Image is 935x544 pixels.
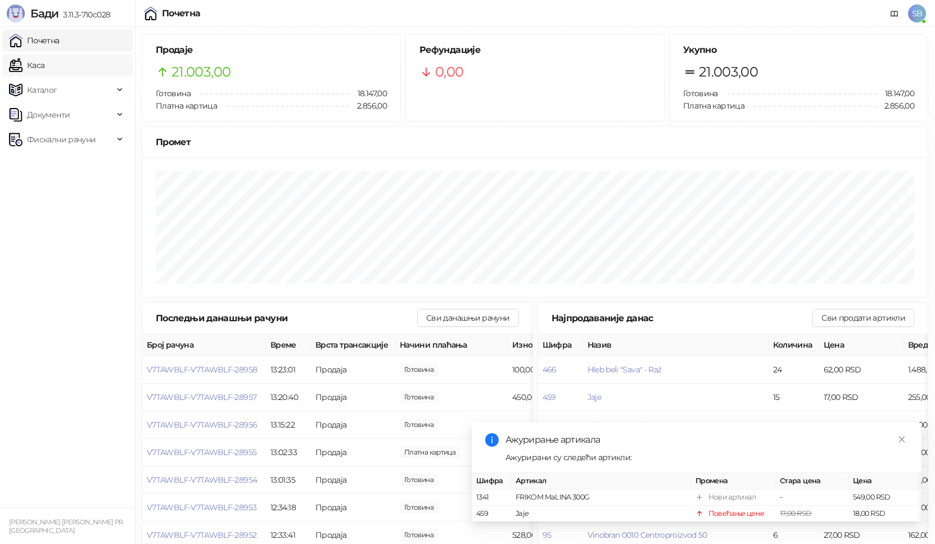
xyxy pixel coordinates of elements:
[485,433,499,447] span: info-circle
[543,365,557,375] button: 466
[472,489,511,506] td: 1341
[819,384,904,411] td: 17,00 RSD
[543,420,556,430] button: 200
[400,474,438,486] span: 265,00
[147,447,256,457] button: V7TAWBLF-V7TAWBLF-28955
[896,433,908,446] a: Close
[886,5,904,23] a: Документација
[819,411,904,439] td: 5,00 RSD
[699,61,758,83] span: 21.003,00
[511,489,691,506] td: FRIKOM MaLINA 300G
[400,446,460,458] span: 296,00
[266,356,311,384] td: 13:23:01
[156,311,417,325] div: Последњи данашњи рачуни
[588,365,662,375] button: Hleb beli "Sava" - Raž
[266,466,311,494] td: 13:01:35
[311,384,395,411] td: Продаја
[266,384,311,411] td: 13:20:40
[769,356,819,384] td: 24
[400,419,438,431] span: 70,00
[848,489,922,506] td: 549,00 RSD
[311,494,395,521] td: Продаја
[350,87,387,100] span: 18.147,00
[508,411,592,439] td: 70,00 RSD
[708,492,756,503] div: Нови артикал
[400,501,438,514] span: 550,00
[588,530,707,540] button: Vinobran 0010 Centroproizvod 50
[472,506,511,522] td: 459
[769,411,819,439] td: 10
[27,128,96,151] span: Фискални рачуни
[311,466,395,494] td: Продаја
[142,334,266,356] th: Број рачуна
[708,508,765,519] div: Повећање цене
[147,420,257,430] button: V7TAWBLF-V7TAWBLF-28956
[588,420,678,430] button: Sibice ZEBRA 10kom 200
[877,87,914,100] span: 18.147,00
[162,9,201,18] div: Почетна
[311,439,395,466] td: Продаја
[147,530,256,540] button: V7TAWBLF-V7TAWBLF-28952
[417,309,518,327] button: Сви данашњи рачуни
[147,502,256,512] button: V7TAWBLF-V7TAWBLF-28953
[156,135,914,149] div: Промет
[156,101,217,111] span: Платна картица
[266,334,311,356] th: Време
[908,5,926,23] span: SB
[552,311,813,325] div: Најпродаваније данас
[9,518,123,534] small: [PERSON_NAME] [PERSON_NAME] PR [GEOGRAPHIC_DATA]
[400,391,438,403] span: 450,00
[588,392,601,402] button: Jaje
[400,363,438,376] span: 100,00
[27,79,57,101] span: Каталог
[583,334,769,356] th: Назив
[266,439,311,466] td: 13:02:33
[511,506,691,522] td: Jaje
[543,530,552,540] button: 95
[683,101,744,111] span: Платна картица
[819,334,904,356] th: Цена
[266,494,311,521] td: 12:34:18
[7,5,25,23] img: Logo
[683,88,718,98] span: Готовина
[400,529,438,541] span: 528,00
[147,392,256,402] button: V7TAWBLF-V7TAWBLF-28957
[898,435,906,443] span: close
[171,61,231,83] span: 21.003,00
[775,473,848,489] th: Стара цена
[505,433,908,447] div: Ажурирање артикала
[9,54,44,77] a: Каса
[58,10,110,20] span: 3.11.3-710c028
[508,356,592,384] td: 100,00 RSD
[156,88,191,98] span: Готовина
[311,334,395,356] th: Врста трансакције
[27,104,70,126] span: Документи
[395,334,508,356] th: Начини плаћања
[780,509,811,518] span: 17,00 RSD
[156,43,387,57] h5: Продаје
[848,473,922,489] th: Цена
[349,100,387,112] span: 2.856,00
[147,475,257,485] button: V7TAWBLF-V7TAWBLF-28954
[311,356,395,384] td: Продаја
[147,365,257,375] button: V7TAWBLF-V7TAWBLF-28958
[511,473,691,489] th: Артикал
[543,392,556,402] button: 459
[691,473,775,489] th: Промена
[435,61,463,83] span: 0,00
[508,334,592,356] th: Износ
[769,384,819,411] td: 15
[508,384,592,411] td: 450,00 RSD
[311,411,395,439] td: Продаја
[812,309,914,327] button: Сви продати артикли
[9,29,60,52] a: Почетна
